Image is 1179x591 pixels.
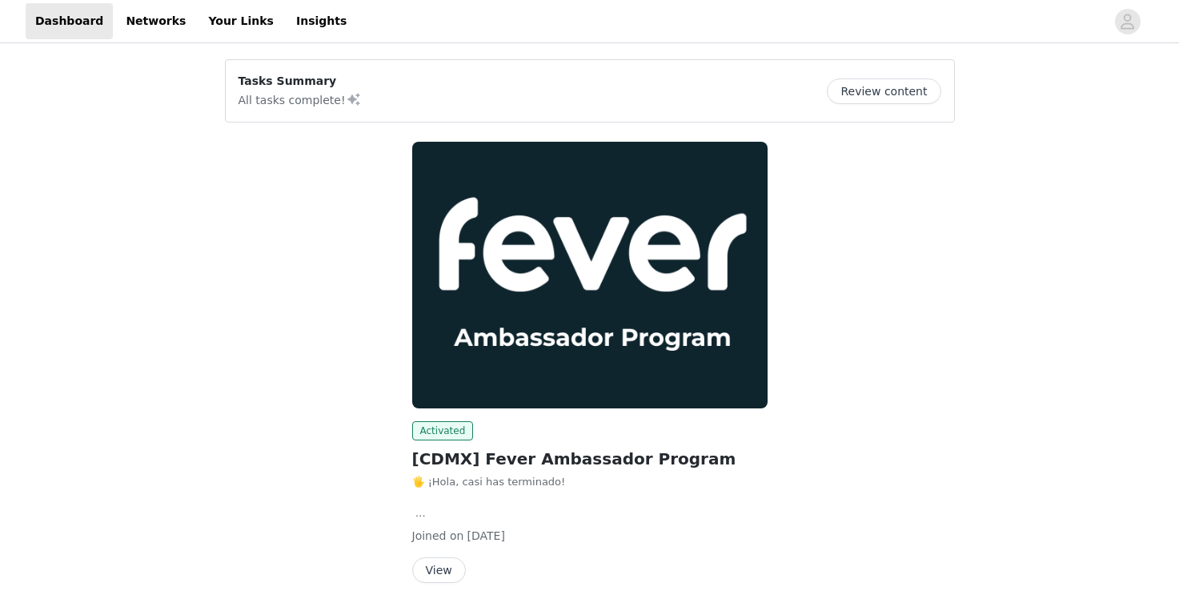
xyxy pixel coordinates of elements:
[199,3,283,39] a: Your Links
[827,78,940,104] button: Review content
[467,529,505,542] span: [DATE]
[239,90,362,109] p: All tasks complete!
[412,447,768,471] h2: [CDMX] Fever Ambassador Program
[412,529,464,542] span: Joined on
[412,421,474,440] span: Activated
[412,474,768,490] p: 🖐️ ¡Hola, casi has terminado!
[1120,9,1135,34] div: avatar
[116,3,195,39] a: Networks
[412,142,768,408] img: Fever Ambassadors
[287,3,356,39] a: Insights
[412,565,466,577] a: View
[26,3,113,39] a: Dashboard
[412,557,466,583] button: View
[239,73,362,90] p: Tasks Summary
